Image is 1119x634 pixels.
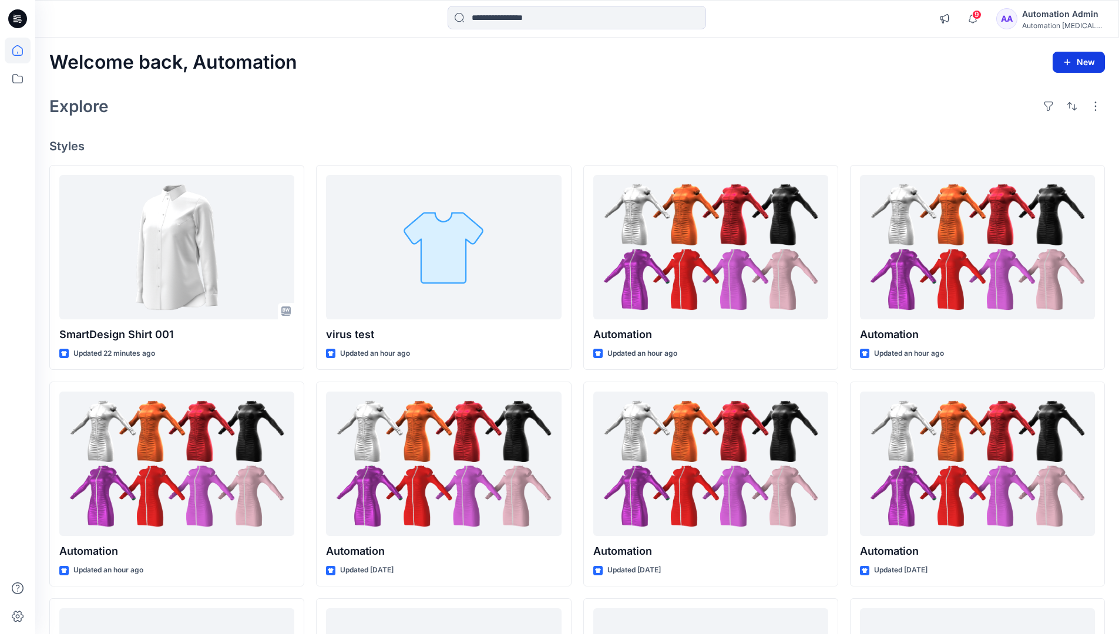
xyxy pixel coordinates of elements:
p: Updated an hour ago [607,348,677,360]
span: 9 [972,10,982,19]
p: Automation [593,326,828,343]
a: SmartDesign Shirt 001 [59,175,294,320]
p: Automation [860,326,1095,343]
h2: Explore [49,97,109,116]
a: Automation [593,175,828,320]
p: Updated an hour ago [874,348,944,360]
p: Updated [DATE] [874,564,928,576]
p: Automation [326,543,561,559]
a: Automation [860,175,1095,320]
div: Automation Admin [1022,7,1104,21]
p: SmartDesign Shirt 001 [59,326,294,343]
p: Automation [860,543,1095,559]
button: New [1053,52,1105,73]
p: Automation [593,543,828,559]
div: AA [996,8,1017,29]
p: Updated [DATE] [607,564,661,576]
p: Updated an hour ago [73,564,143,576]
p: virus test [326,326,561,343]
p: Updated 22 minutes ago [73,348,155,360]
a: Automation [59,392,294,537]
a: virus test [326,175,561,320]
p: Automation [59,543,294,559]
h4: Styles [49,139,1105,153]
p: Updated [DATE] [340,564,394,576]
h2: Welcome back, Automation [49,52,297,73]
div: Automation [MEDICAL_DATA]... [1022,21,1104,30]
a: Automation [326,392,561,537]
a: Automation [860,392,1095,537]
a: Automation [593,392,828,537]
p: Updated an hour ago [340,348,410,360]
